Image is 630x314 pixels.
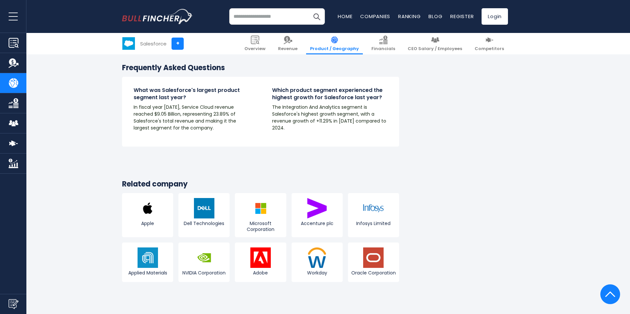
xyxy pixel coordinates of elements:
img: WDAY logo [307,247,327,268]
h4: What was Salesforce's largest product segment last year? [134,87,249,101]
span: Infosys Limited [350,220,397,226]
img: ORCL logo [363,247,384,268]
a: Companies [360,13,390,20]
button: Search [308,8,325,25]
img: bullfincher logo [122,9,193,24]
a: CEO Salary / Employees [404,33,466,54]
span: Product / Geography [310,46,359,52]
a: Financials [367,33,399,54]
a: Ranking [398,13,421,20]
span: Oracle Corporation [350,270,397,276]
a: Oracle Corporation [348,243,399,282]
span: Competitors [475,46,504,52]
img: AAPL logo [138,198,158,218]
a: Microsoft Corporation [235,193,286,237]
div: Salesforce [140,40,167,47]
span: Workday [293,270,341,276]
h3: Related company [122,180,399,189]
a: NVIDIA Corporation [178,243,230,282]
h3: Frequently Asked Questions [122,63,399,73]
a: Overview [240,33,269,54]
img: ADBE logo [250,247,271,268]
a: Register [450,13,474,20]
span: Dell Technologies [180,220,228,226]
a: Home [338,13,352,20]
a: Workday [292,243,343,282]
span: Overview [244,46,266,52]
a: Dell Technologies [178,193,230,237]
span: Microsoft Corporation [236,220,284,232]
img: MSFT logo [250,198,271,218]
span: Financials [371,46,395,52]
a: Revenue [274,33,301,54]
span: Apple [124,220,172,226]
p: The Integration And Analytics segment is Salesforce's highest growth segment, with a revenue grow... [272,104,388,131]
span: Accenture plc [293,220,341,226]
span: CEO Salary / Employees [408,46,462,52]
a: Go to homepage [122,9,193,24]
a: Login [482,8,508,25]
h4: Which product segment experienced the highest growth for Salesforce last year? [272,87,388,101]
span: Adobe [236,270,284,276]
span: Applied Materials [124,270,172,276]
span: Revenue [278,46,298,52]
img: DELL logo [194,198,214,218]
img: AMAT logo [138,247,158,268]
a: Accenture plc [292,193,343,237]
span: NVIDIA Corporation [180,270,228,276]
a: + [172,38,184,50]
img: NVDA logo [194,247,214,268]
img: INFY logo [363,198,384,218]
a: Applied Materials [122,243,173,282]
a: Competitors [471,33,508,54]
a: Infosys Limited [348,193,399,237]
a: Apple [122,193,173,237]
p: In fiscal year [DATE], Service Cloud revenue reached $9.05 Billion, representing 23.89% of Salesf... [134,104,249,131]
a: Blog [428,13,442,20]
a: Product / Geography [306,33,363,54]
img: CRM logo [122,37,135,50]
img: ACN logo [307,198,327,218]
a: Adobe [235,243,286,282]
